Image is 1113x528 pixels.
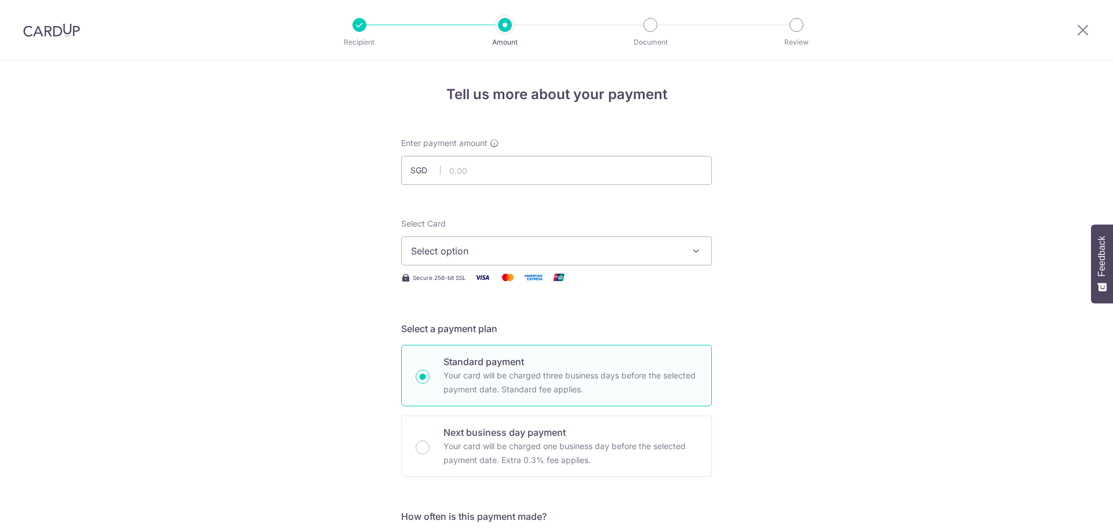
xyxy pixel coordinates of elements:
img: American Express [522,270,545,285]
span: translation missing: en.payables.payment_networks.credit_card.summary.labels.select_card [401,219,446,228]
iframe: Opens a widget where you can find more information [1039,493,1101,522]
img: Mastercard [496,270,519,285]
img: Union Pay [547,270,570,285]
button: Feedback - Show survey [1091,224,1113,303]
span: Feedback [1097,236,1107,276]
button: Select option [401,236,712,265]
img: CardUp [23,23,80,37]
h5: Select a payment plan [401,322,712,336]
span: Enter payment amount [401,137,488,149]
p: Your card will be charged one business day before the selected payment date. Extra 0.3% fee applies. [443,439,697,467]
p: Document [608,37,693,48]
img: Visa [471,270,494,285]
span: Select option [411,244,681,258]
input: 0.00 [401,156,712,185]
span: Secure 256-bit SSL [413,273,466,282]
p: Amount [462,37,548,48]
span: SGD [410,165,441,176]
p: Review [754,37,839,48]
p: Next business day payment [443,425,697,439]
p: Your card will be charged three business days before the selected payment date. Standard fee appl... [443,369,697,396]
h4: Tell us more about your payment [401,84,712,105]
p: Recipient [317,37,402,48]
p: Standard payment [443,355,697,369]
h5: How often is this payment made? [401,509,712,523]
